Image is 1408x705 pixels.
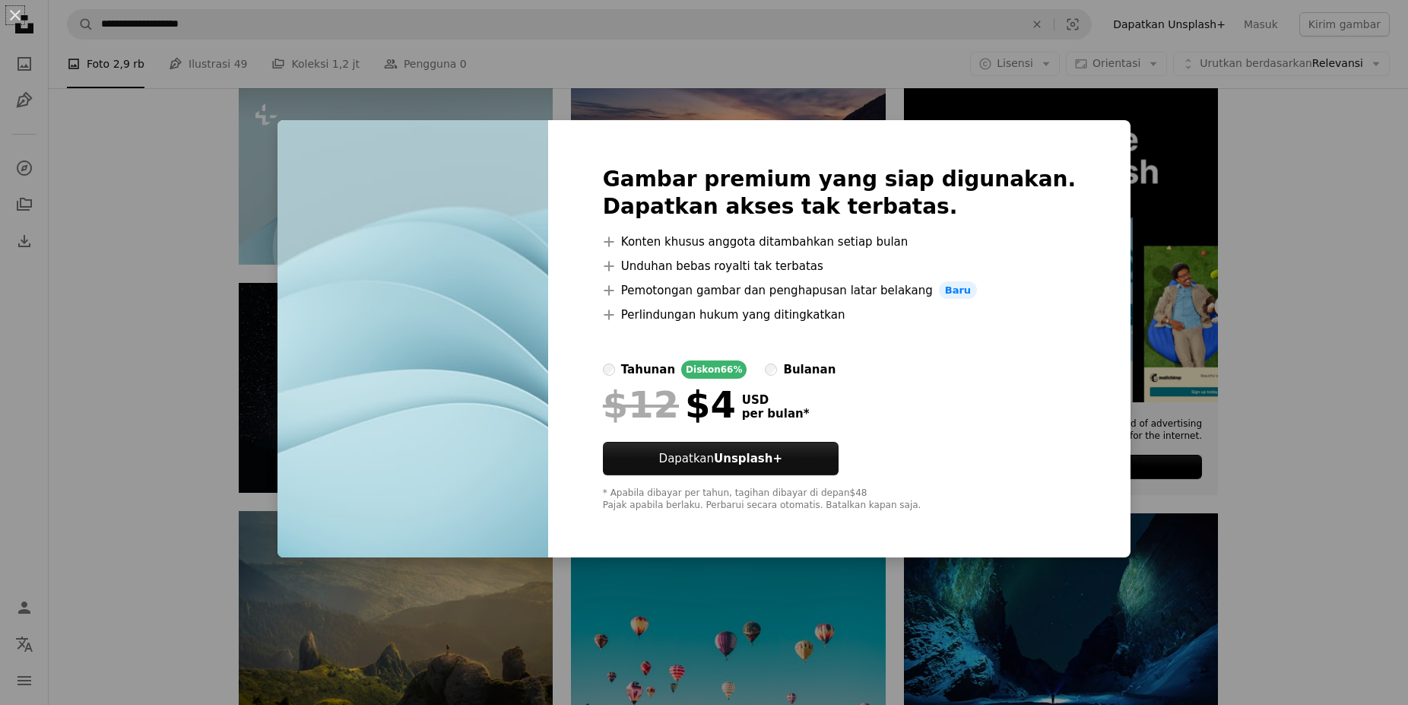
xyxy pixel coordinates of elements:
div: bulanan [783,360,836,379]
strong: Unsplash+ [714,452,782,465]
img: premium_photo-1669981123704-5836330e3ddd [277,120,548,558]
div: $4 [603,385,736,424]
input: bulanan [765,364,777,376]
span: $12 [603,385,679,424]
div: * Apabila dibayar per tahun, tagihan dibayar di depan $48 Pajak apabila berlaku. Perbarui secara ... [603,487,1076,512]
div: Diskon 66% [681,360,747,379]
div: tahunan [621,360,675,379]
li: Unduhan bebas royalti tak terbatas [603,257,1076,275]
input: tahunanDiskon66% [603,364,615,376]
h2: Gambar premium yang siap digunakan. Dapatkan akses tak terbatas. [603,166,1076,221]
span: per bulan * [742,407,810,421]
span: Baru [939,281,977,300]
li: Konten khusus anggota ditambahkan setiap bulan [603,233,1076,251]
li: Perlindungan hukum yang ditingkatkan [603,306,1076,324]
button: DapatkanUnsplash+ [603,442,839,475]
li: Pemotongan gambar dan penghapusan latar belakang [603,281,1076,300]
span: USD [742,393,810,407]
